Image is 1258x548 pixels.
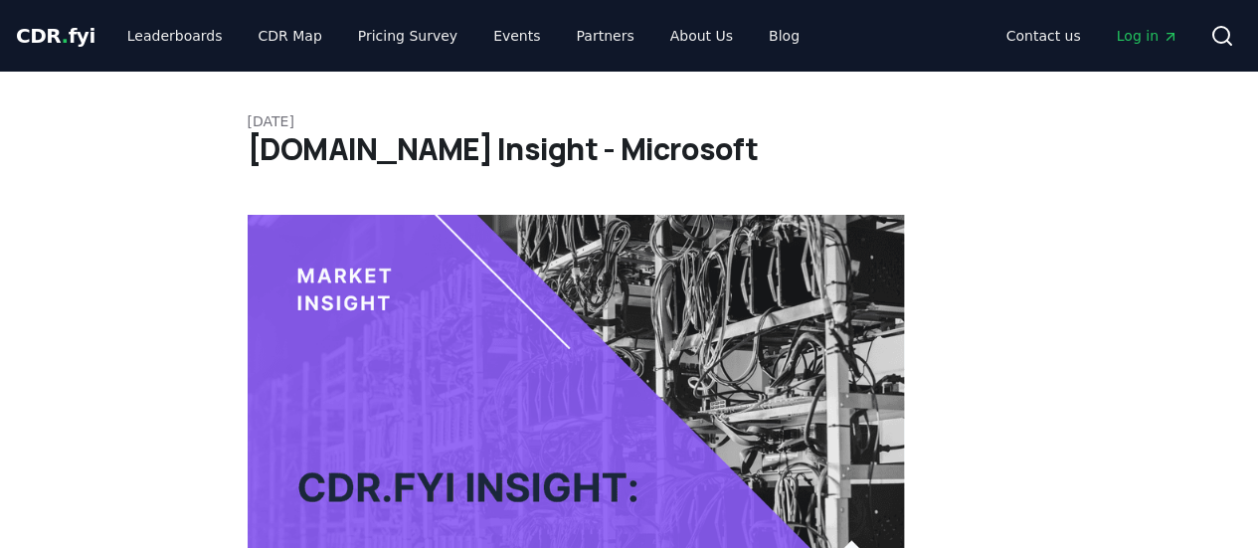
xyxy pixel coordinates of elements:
a: CDR Map [243,18,338,54]
nav: Main [111,18,815,54]
a: Contact us [990,18,1097,54]
nav: Main [990,18,1194,54]
a: Log in [1101,18,1194,54]
a: Pricing Survey [342,18,473,54]
h1: [DOMAIN_NAME] Insight - Microsoft [248,131,1011,167]
span: Log in [1117,26,1178,46]
a: Partners [561,18,650,54]
a: Events [477,18,556,54]
span: CDR fyi [16,24,95,48]
a: Blog [753,18,815,54]
a: About Us [654,18,749,54]
a: CDR.fyi [16,22,95,50]
a: Leaderboards [111,18,239,54]
p: [DATE] [248,111,1011,131]
span: . [62,24,69,48]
